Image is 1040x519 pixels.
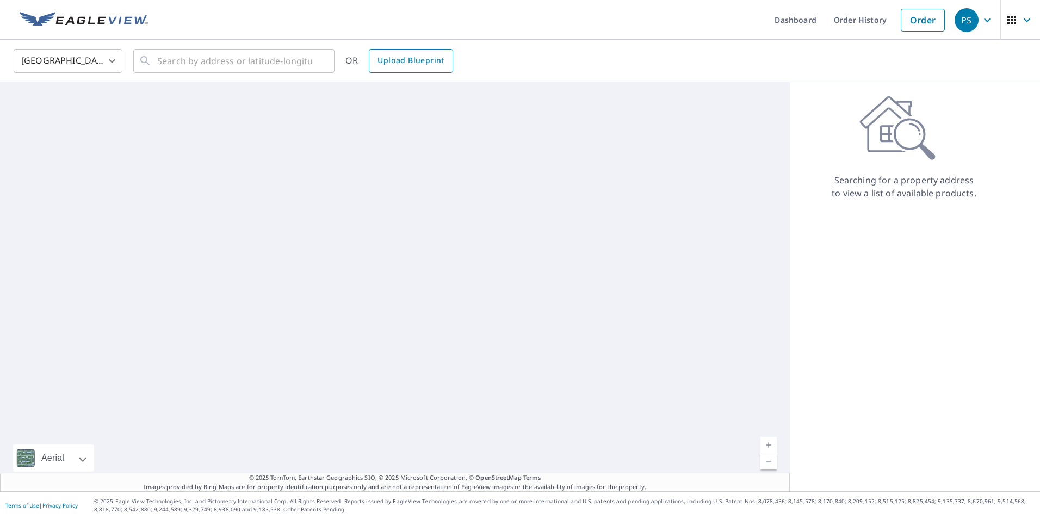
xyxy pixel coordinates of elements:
p: Searching for a property address to view a list of available products. [831,174,977,200]
a: Terms of Use [5,502,39,509]
a: Upload Blueprint [369,49,453,73]
a: Terms [523,473,541,481]
a: Current Level 5, Zoom Out [760,453,777,469]
div: Aerial [38,444,67,472]
div: Aerial [13,444,94,472]
div: OR [345,49,453,73]
div: PS [955,8,979,32]
span: © 2025 TomTom, Earthstar Geographics SIO, © 2025 Microsoft Corporation, © [249,473,541,483]
a: Privacy Policy [42,502,78,509]
input: Search by address or latitude-longitude [157,46,312,76]
p: | [5,502,78,509]
a: Order [901,9,945,32]
img: EV Logo [20,12,148,28]
div: [GEOGRAPHIC_DATA] [14,46,122,76]
p: © 2025 Eagle View Technologies, Inc. and Pictometry International Corp. All Rights Reserved. Repo... [94,497,1035,514]
a: OpenStreetMap [475,473,521,481]
span: Upload Blueprint [377,54,444,67]
a: Current Level 5, Zoom In [760,437,777,453]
